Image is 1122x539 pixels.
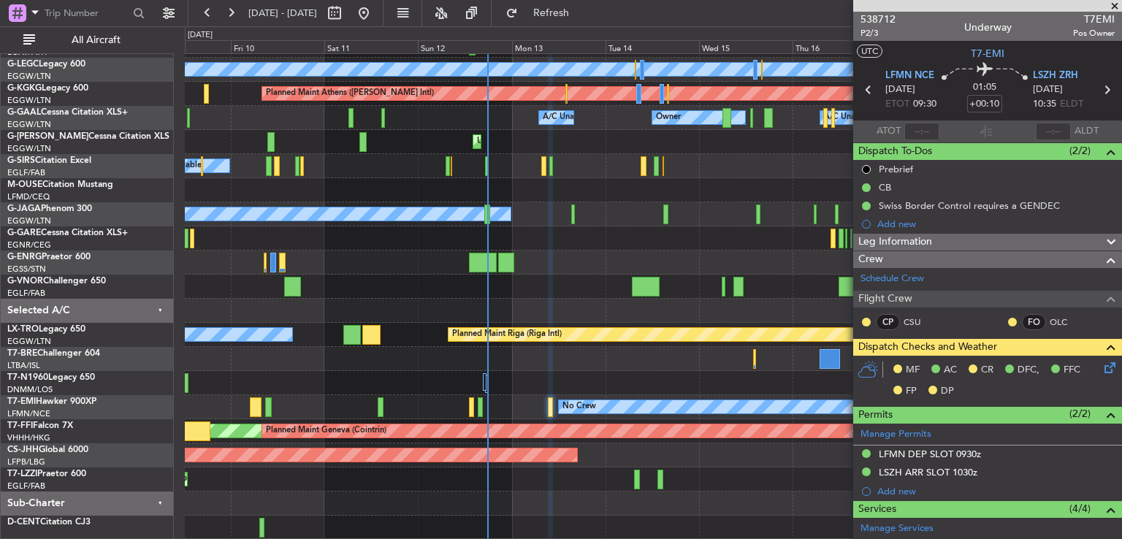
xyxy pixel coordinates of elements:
a: EGGW/LTN [7,95,51,106]
span: AC [944,363,957,378]
a: G-VNORChallenger 650 [7,277,106,286]
span: G-ENRG [7,253,42,261]
a: CS-JHHGlobal 6000 [7,446,88,454]
a: G-GARECessna Citation XLS+ [7,229,128,237]
span: G-SIRS [7,156,35,165]
a: CSU [904,316,936,329]
span: CS-JHH [7,446,39,454]
span: [DATE] - [DATE] [248,7,317,20]
a: DNMM/LOS [7,384,53,395]
a: Manage Permits [860,427,931,442]
a: G-KGKGLegacy 600 [7,84,88,93]
a: G-LEGCLegacy 600 [7,60,85,69]
span: T7-EMI [7,397,36,406]
div: Sat 11 [324,40,418,53]
span: T7EMI [1073,12,1115,27]
span: (4/4) [1069,501,1091,516]
a: LX-TROLegacy 650 [7,325,85,334]
span: (2/2) [1069,406,1091,421]
a: EGNR/CEG [7,240,51,251]
div: Tue 14 [606,40,699,53]
span: Pos Owner [1073,27,1115,39]
span: MF [906,363,920,378]
a: OLC [1050,316,1083,329]
span: ELDT [1060,97,1083,112]
button: UTC [857,45,882,58]
a: Schedule Crew [860,272,924,286]
div: Wed 15 [699,40,793,53]
div: No Crew [562,396,596,418]
span: All Aircraft [38,35,154,45]
span: LX-TRO [7,325,39,334]
span: ETOT [885,97,909,112]
span: DP [941,384,954,399]
a: EGGW/LTN [7,119,51,130]
span: Flight Crew [858,291,912,307]
span: Permits [858,407,893,424]
div: Swiss Border Control requires a GENDEC [879,199,1060,212]
span: G-KGKG [7,84,42,93]
span: LSZH ZRH [1033,69,1078,83]
a: VHHH/HKG [7,432,50,443]
span: Crew [858,251,883,268]
div: FO [1022,314,1046,330]
div: Thu 16 [793,40,886,53]
div: Planned Maint Athens ([PERSON_NAME] Intl) [266,83,434,104]
a: EGSS/STN [7,264,46,275]
a: LFMN/NCE [7,408,50,419]
a: EGLF/FAB [7,288,45,299]
a: G-[PERSON_NAME]Cessna Citation XLS [7,132,169,141]
a: T7-EMIHawker 900XP [7,397,96,406]
a: T7-LZZIPraetor 600 [7,470,86,478]
a: T7-BREChallenger 604 [7,349,100,358]
div: Mon 13 [512,40,606,53]
span: D-CENT [7,518,40,527]
span: G-VNOR [7,277,43,286]
span: [DATE] [1033,83,1063,97]
a: M-OUSECitation Mustang [7,180,113,189]
button: All Aircraft [16,28,159,52]
div: Owner [656,107,681,129]
a: G-ENRGPraetor 600 [7,253,91,261]
span: CR [981,363,993,378]
button: Refresh [499,1,587,25]
input: --:-- [904,123,939,140]
a: EGGW/LTN [7,336,51,347]
span: (2/2) [1069,143,1091,158]
span: 01:05 [973,80,996,95]
span: FFC [1064,363,1080,378]
span: Refresh [521,8,582,18]
a: G-JAGAPhenom 300 [7,204,92,213]
a: LFPB/LBG [7,456,45,467]
div: Prebrief [879,163,913,175]
a: Manage Services [860,521,934,536]
span: G-JAGA [7,204,41,213]
div: [DATE] [188,29,213,42]
span: Dispatch To-Dos [858,143,932,160]
span: Services [858,501,896,518]
span: ATOT [877,124,901,139]
div: Add new [877,485,1115,497]
a: LTBA/ISL [7,360,40,371]
span: ALDT [1075,124,1099,139]
div: Add new [877,218,1115,230]
span: G-GARE [7,229,41,237]
span: T7-BRE [7,349,37,358]
a: G-GAALCessna Citation XLS+ [7,108,128,117]
span: T7-FFI [7,421,33,430]
span: M-OUSE [7,180,42,189]
a: EGGW/LTN [7,215,51,226]
span: P2/3 [860,27,896,39]
span: FP [906,384,917,399]
span: LFMN NCE [885,69,934,83]
span: G-LEGC [7,60,39,69]
span: DFC, [1018,363,1039,378]
div: CP [876,314,900,330]
div: A/C Unavailable [543,107,603,129]
span: G-[PERSON_NAME] [7,132,88,141]
span: 09:30 [913,97,936,112]
div: LSZH ARR SLOT 1030z [879,466,977,478]
div: Planned Maint Geneva (Cointrin) [266,420,386,442]
a: EGLF/FAB [7,481,45,492]
a: EGGW/LTN [7,143,51,154]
